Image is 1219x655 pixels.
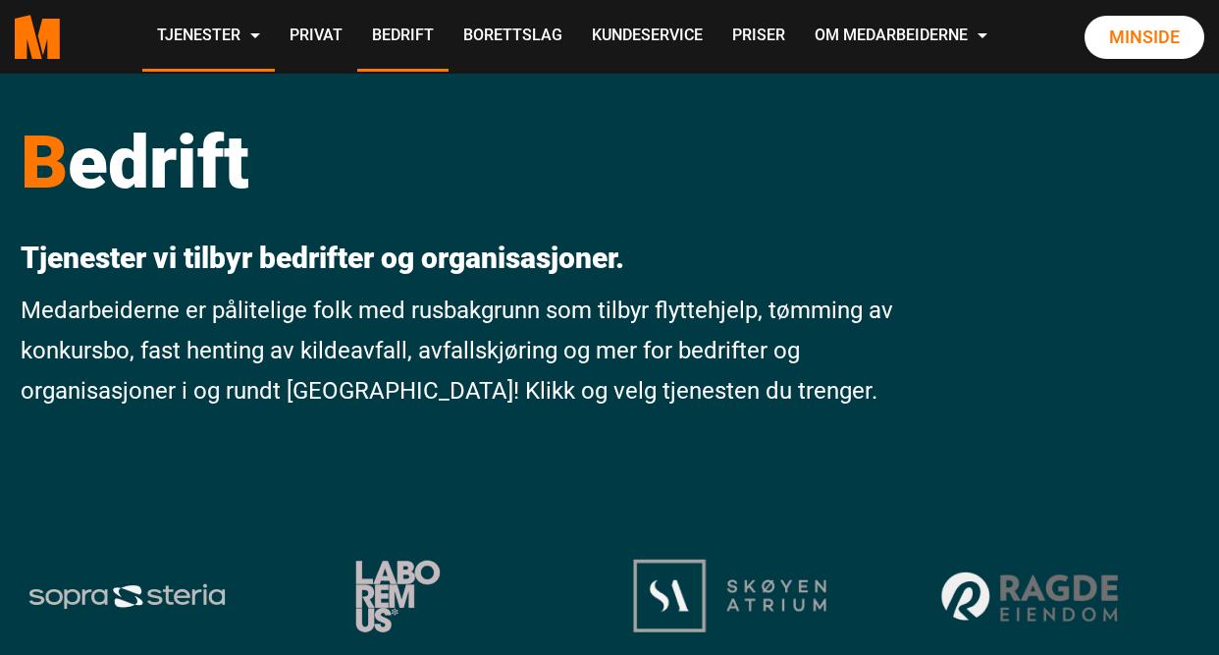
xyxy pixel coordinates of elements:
img: ragde okbn97d8gwrerwy0sgwppcyprqy9juuzeksfkgscu8 2 [935,566,1128,627]
img: logo okbnbonwi65nevcbb1i9s8fi7cq4v3pheurk5r3yf4 [633,559,826,632]
a: Om Medarbeiderne [800,2,1002,72]
a: Minside [1085,16,1204,59]
a: Privat [275,2,357,72]
a: Bedrift [357,2,449,72]
img: sopra steria logo [27,582,227,610]
p: Medarbeiderne er pålitelige folk med rusbakgrunn som tilbyr flyttehjelp, tømming av konkursbo, fa... [21,291,897,410]
a: Borettslag [449,2,577,72]
a: Kundeservice [577,2,717,72]
a: Tjenester [142,2,275,72]
h1: edrift [21,118,897,206]
img: Laboremus logo og 1 [330,560,466,632]
p: Tjenester vi tilbyr bedrifter og organisasjoner. [21,241,897,276]
span: B [21,119,68,205]
a: Priser [717,2,800,72]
